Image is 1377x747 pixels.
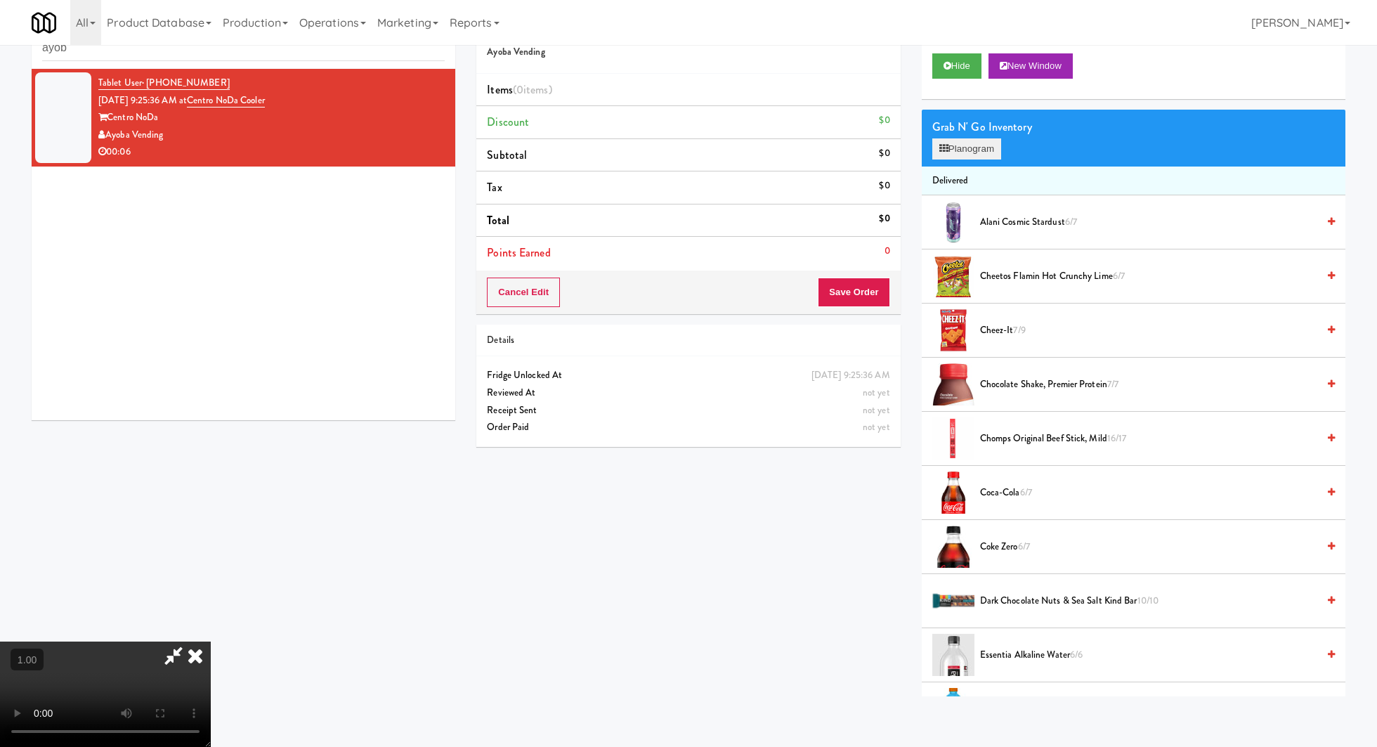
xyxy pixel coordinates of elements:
button: New Window [988,53,1073,79]
div: [DATE] 9:25:36 AM [811,367,890,384]
li: Tablet User· [PHONE_NUMBER][DATE] 9:25:36 AM atCentro NoDa CoolerCentro NoDaAyoba Vending00:06 [32,69,455,167]
div: Coke Zero6/7 [974,538,1335,556]
input: Search vision orders [42,35,445,61]
span: not yet [863,386,890,399]
div: Cheez-it7/9 [974,322,1335,339]
span: 10/10 [1137,594,1159,607]
span: 16/17 [1107,431,1127,445]
div: 0 [885,242,890,260]
span: Cheez-it [980,322,1317,339]
span: Alani Cosmic Stardust [980,214,1317,231]
span: not yet [863,403,890,417]
div: Alani Cosmic Stardust6/7 [974,214,1335,231]
span: Total [487,212,509,228]
span: 6/6 [1070,648,1083,661]
span: 6/7 [1113,269,1125,282]
button: Planogram [932,138,1001,160]
span: 6/7 [1065,215,1077,228]
div: essentia Alkaline Water6/6 [974,647,1335,664]
span: Tax [487,179,502,195]
span: Points Earned [487,245,550,261]
span: essentia Alkaline Water [980,647,1317,664]
div: Details [487,332,889,349]
span: [DATE] 9:25:36 AM at [98,93,187,107]
span: Subtotal [487,147,527,163]
div: Dark Chocolate Nuts & Sea Salt Kind Bar10/10 [974,592,1335,610]
h5: Ayoba Vending [487,47,889,58]
div: Chomps Original Beef Stick, Mild16/17 [974,430,1335,448]
div: Receipt Sent [487,402,889,420]
div: Fridge Unlocked At [487,367,889,384]
span: Discount [487,114,529,130]
button: Hide [932,53,981,79]
span: 7/7 [1107,377,1118,391]
span: 6/7 [1018,540,1030,553]
span: Chomps Original Beef Stick, Mild [980,430,1317,448]
img: Micromart [32,11,56,35]
div: 00:06 [98,143,445,161]
a: Tablet User· [PHONE_NUMBER] [98,76,230,90]
span: 6/7 [1020,486,1032,499]
span: · [PHONE_NUMBER] [142,76,230,89]
li: Delivered [922,167,1345,196]
span: (0 ) [513,82,552,98]
div: $0 [879,210,889,228]
div: Centro NoDa [98,109,445,126]
div: Reviewed At [487,384,889,402]
button: Save Order [818,278,889,307]
div: Chocolate Shake, Premier Protein7/7 [974,376,1335,394]
div: Grab N' Go Inventory [932,117,1335,138]
span: Items [487,82,552,98]
div: Order Paid [487,419,889,436]
span: 7/9 [1013,323,1025,337]
span: Coca-Cola [980,484,1317,502]
span: not yet [863,420,890,434]
div: Coca-Cola6/7 [974,484,1335,502]
span: Chocolate Shake, Premier Protein [980,376,1317,394]
a: Centro NoDa Cooler [187,93,265,108]
div: Cheetos Flamin Hot Crunchy Lime6/7 [974,268,1335,285]
ng-pluralize: items [523,82,549,98]
span: Cheetos Flamin Hot Crunchy Lime [980,268,1317,285]
span: Coke Zero [980,538,1317,556]
button: Cancel Edit [487,278,560,307]
div: $0 [879,177,889,195]
div: $0 [879,145,889,162]
div: $0 [879,112,889,129]
div: Ayoba Vending [98,126,445,144]
span: Dark Chocolate Nuts & Sea Salt Kind Bar [980,592,1317,610]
